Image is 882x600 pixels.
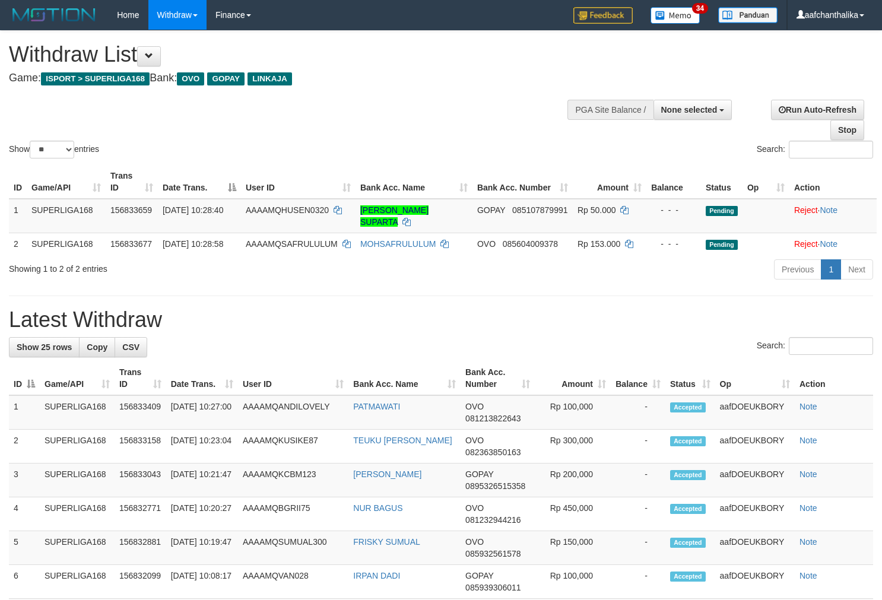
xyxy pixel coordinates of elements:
[611,464,665,497] td: -
[578,239,620,249] span: Rp 153.000
[115,565,166,599] td: 156832099
[238,565,348,599] td: AAAAMQVAN028
[106,165,158,199] th: Trans ID: activate to sort column ascending
[238,395,348,430] td: AAAAMQANDILOVELY
[651,238,696,250] div: - - -
[177,72,204,85] span: OVO
[653,100,732,120] button: None selected
[578,205,616,215] span: Rp 50.000
[353,436,452,445] a: TEUKU [PERSON_NAME]
[9,531,40,565] td: 5
[122,342,139,352] span: CSV
[79,337,115,357] a: Copy
[348,361,461,395] th: Bank Acc. Name: activate to sort column ascending
[9,141,99,158] label: Show entries
[360,239,436,249] a: MOHSAFRULULUM
[238,464,348,497] td: AAAAMQKCBM123
[503,239,558,249] span: Copy 085604009378 to clipboard
[567,100,653,120] div: PGA Site Balance /
[9,464,40,497] td: 3
[799,436,817,445] a: Note
[465,481,525,491] span: Copy 0895326515358 to clipboard
[40,497,115,531] td: SUPERLIGA168
[611,361,665,395] th: Balance: activate to sort column ascending
[166,361,238,395] th: Date Trans.: activate to sort column ascending
[535,497,611,531] td: Rp 450,000
[166,430,238,464] td: [DATE] 10:23:04
[799,503,817,513] a: Note
[718,7,778,23] img: panduan.png
[238,361,348,395] th: User ID: activate to sort column ascending
[353,402,400,411] a: PATMAWATI
[651,204,696,216] div: - - -
[30,141,74,158] select: Showentries
[9,497,40,531] td: 4
[465,515,521,525] span: Copy 081232944216 to clipboard
[611,565,665,599] td: -
[477,239,496,249] span: OVO
[207,72,245,85] span: GOPAY
[465,414,521,423] span: Copy 081213822643 to clipboard
[465,447,521,457] span: Copy 082363850163 to clipboard
[715,497,795,531] td: aafDOEUKBORY
[9,308,873,332] h1: Latest Withdraw
[789,337,873,355] input: Search:
[465,537,484,547] span: OVO
[799,402,817,411] a: Note
[115,531,166,565] td: 156832881
[789,141,873,158] input: Search:
[238,430,348,464] td: AAAAMQKUSIKE87
[665,361,715,395] th: Status: activate to sort column ascending
[794,205,818,215] a: Reject
[789,233,877,255] td: ·
[40,395,115,430] td: SUPERLIGA168
[9,72,576,84] h4: Game: Bank:
[465,583,521,592] span: Copy 085939306011 to clipboard
[535,565,611,599] td: Rp 100,000
[472,165,573,199] th: Bank Acc. Number: activate to sort column ascending
[535,531,611,565] td: Rp 150,000
[611,395,665,430] td: -
[461,361,535,395] th: Bank Acc. Number: activate to sort column ascending
[110,239,152,249] span: 156833677
[9,6,99,24] img: MOTION_logo.png
[110,205,152,215] span: 156833659
[40,464,115,497] td: SUPERLIGA168
[670,572,706,582] span: Accepted
[611,497,665,531] td: -
[757,337,873,355] label: Search:
[821,259,841,280] a: 1
[611,531,665,565] td: -
[757,141,873,158] label: Search:
[535,464,611,497] td: Rp 200,000
[830,120,864,140] a: Stop
[820,205,837,215] a: Note
[9,165,27,199] th: ID
[715,361,795,395] th: Op: activate to sort column ascending
[670,470,706,480] span: Accepted
[465,549,521,558] span: Copy 085932561578 to clipboard
[163,205,223,215] span: [DATE] 10:28:40
[794,239,818,249] a: Reject
[512,205,567,215] span: Copy 085107879991 to clipboard
[9,337,80,357] a: Show 25 rows
[646,165,701,199] th: Balance
[40,430,115,464] td: SUPERLIGA168
[799,537,817,547] a: Note
[465,469,493,479] span: GOPAY
[9,258,358,275] div: Showing 1 to 2 of 2 entries
[9,199,27,233] td: 1
[163,239,223,249] span: [DATE] 10:28:58
[701,165,743,199] th: Status
[115,430,166,464] td: 156833158
[166,464,238,497] td: [DATE] 10:21:47
[670,504,706,514] span: Accepted
[40,361,115,395] th: Game/API: activate to sort column ascending
[353,469,421,479] a: [PERSON_NAME]
[40,565,115,599] td: SUPERLIGA168
[115,464,166,497] td: 156833043
[9,361,40,395] th: ID: activate to sort column descending
[670,538,706,548] span: Accepted
[27,165,106,199] th: Game/API: activate to sort column ascending
[774,259,821,280] a: Previous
